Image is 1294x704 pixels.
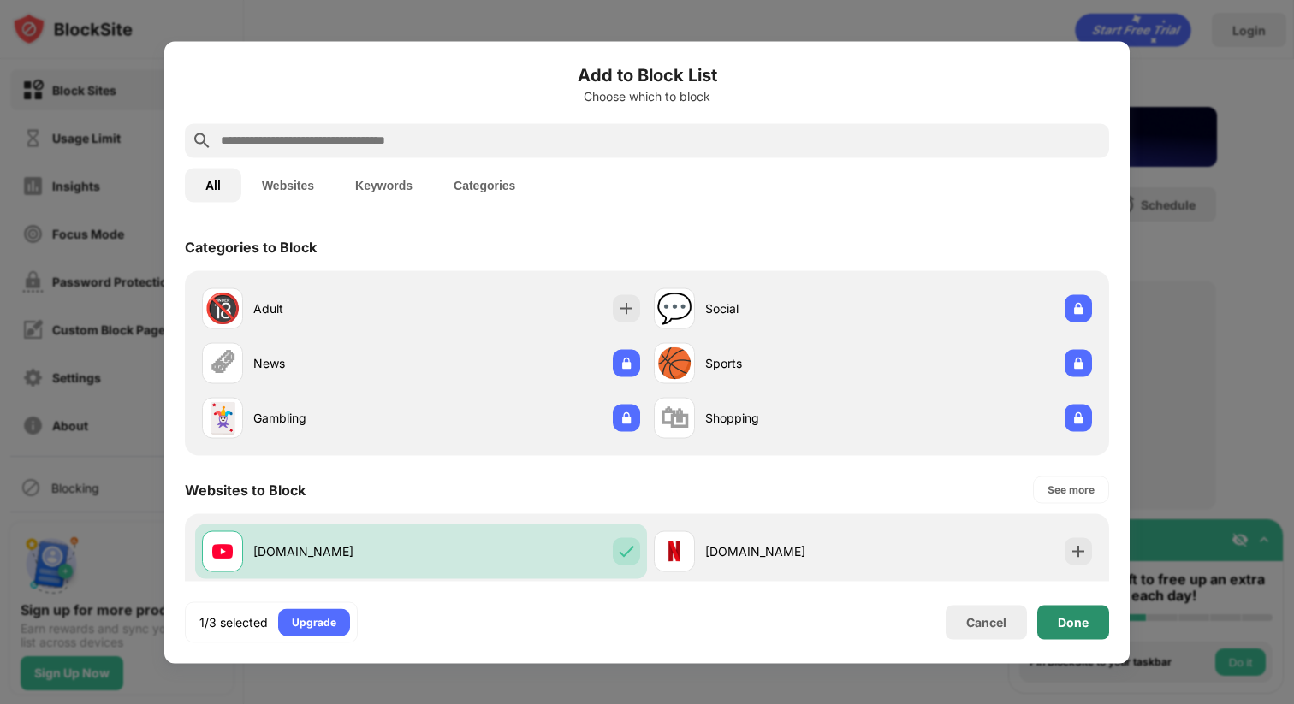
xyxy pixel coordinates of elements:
div: Shopping [705,409,873,427]
div: Social [705,299,873,317]
div: 🗞 [208,346,237,381]
img: favicons [212,541,233,561]
div: Gambling [253,409,421,427]
div: Categories to Block [185,238,317,255]
img: favicons [664,541,685,561]
div: Sports [705,354,873,372]
div: [DOMAIN_NAME] [705,542,873,560]
div: 🔞 [205,291,240,326]
button: Websites [241,168,335,202]
button: All [185,168,241,202]
button: Keywords [335,168,433,202]
div: 🏀 [656,346,692,381]
div: 1/3 selected [199,613,268,630]
div: Adult [253,299,421,317]
div: Choose which to block [185,89,1109,103]
div: 🛍 [660,400,689,435]
h6: Add to Block List [185,62,1109,87]
div: News [253,354,421,372]
div: Websites to Block [185,481,306,498]
img: search.svg [192,130,212,151]
div: Cancel [966,615,1006,630]
div: [DOMAIN_NAME] [253,542,421,560]
div: Upgrade [292,613,336,630]
div: Done [1058,615,1089,629]
div: 💬 [656,291,692,326]
div: See more [1048,481,1095,498]
div: 🃏 [205,400,240,435]
button: Categories [433,168,536,202]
